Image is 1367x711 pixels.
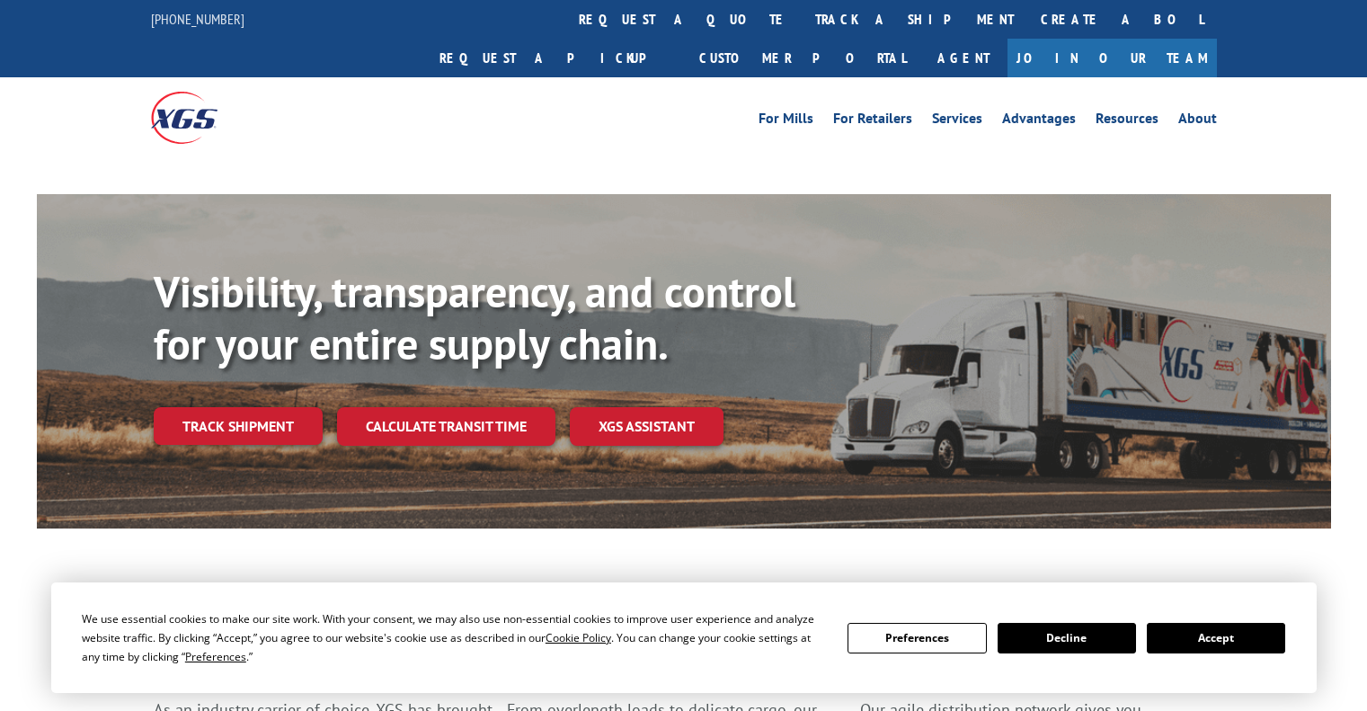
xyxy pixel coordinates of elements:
[151,10,244,28] a: [PHONE_NUMBER]
[154,263,795,371] b: Visibility, transparency, and control for your entire supply chain.
[848,623,986,653] button: Preferences
[185,649,246,664] span: Preferences
[1178,111,1217,131] a: About
[686,39,919,77] a: Customer Portal
[1002,111,1076,131] a: Advantages
[1007,39,1217,77] a: Join Our Team
[51,582,1317,693] div: Cookie Consent Prompt
[426,39,686,77] a: Request a pickup
[759,111,813,131] a: For Mills
[570,407,723,446] a: XGS ASSISTANT
[1096,111,1158,131] a: Resources
[1147,623,1285,653] button: Accept
[998,623,1136,653] button: Decline
[154,407,323,445] a: Track shipment
[546,630,611,645] span: Cookie Policy
[82,609,826,666] div: We use essential cookies to make our site work. With your consent, we may also use non-essential ...
[833,111,912,131] a: For Retailers
[919,39,1007,77] a: Agent
[932,111,982,131] a: Services
[337,407,555,446] a: Calculate transit time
